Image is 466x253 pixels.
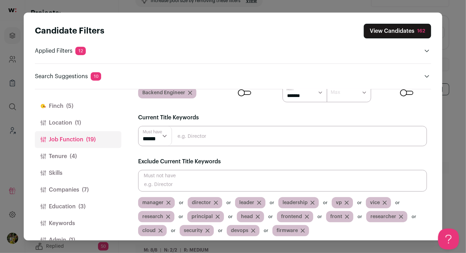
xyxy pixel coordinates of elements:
[364,24,431,38] button: Close search preferences
[330,213,342,220] span: front
[370,213,396,220] span: researcher
[336,199,342,206] span: vp
[35,114,121,131] button: Location(1)
[70,152,77,161] span: (4)
[138,113,199,122] label: Current Title Keywords
[283,199,308,206] span: leadership
[142,199,164,206] span: manager
[35,232,121,248] button: Admin(1)
[75,119,81,127] span: (1)
[86,135,96,144] span: (19)
[78,202,85,211] span: (3)
[35,181,121,198] button: Companies(7)
[138,157,221,166] label: Exclude Current Title Keywords
[438,229,459,250] iframe: Help Scout Beacon - Open
[69,236,75,244] span: (1)
[35,131,121,148] button: Job Function(19)
[138,126,427,146] input: e.g. Director
[35,198,121,215] button: Education(3)
[370,199,380,206] span: vice
[35,165,121,181] button: Skills
[277,227,298,234] span: firmware
[239,199,254,206] span: leader
[281,213,302,220] span: frontend
[184,227,203,234] span: security
[231,227,248,234] span: devops
[35,27,104,35] strong: Candidate Filters
[192,199,211,206] span: director
[423,47,431,55] button: Open applied filters
[241,213,253,220] span: head
[417,28,425,35] div: 162
[142,213,163,220] span: research
[191,213,213,220] span: principal
[331,89,340,96] label: Max
[82,186,89,194] span: (7)
[66,102,73,110] span: (5)
[35,47,86,55] p: Applied Filters
[75,47,86,55] span: 12
[142,89,185,96] span: Backend Engineer
[142,227,156,234] span: cloud
[35,98,121,114] button: Finch(5)
[91,72,101,81] span: 10
[35,148,121,165] button: Tenure(4)
[138,170,427,192] input: e.g. Director
[35,215,121,232] button: Keywords
[35,72,101,81] p: Search Suggestions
